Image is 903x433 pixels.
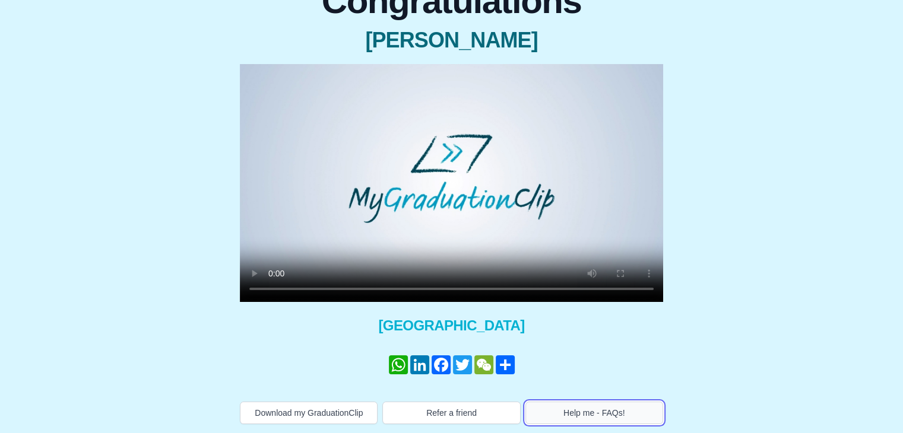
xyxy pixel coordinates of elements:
[430,355,452,374] a: Facebook
[452,355,473,374] a: Twitter
[388,355,409,374] a: WhatsApp
[382,402,520,424] button: Refer a friend
[240,316,663,335] span: [GEOGRAPHIC_DATA]
[525,402,663,424] button: Help me - FAQs!
[473,355,495,374] a: WeChat
[409,355,430,374] a: LinkedIn
[240,28,663,52] span: [PERSON_NAME]
[495,355,516,374] a: Share
[240,402,378,424] button: Download my GraduationClip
